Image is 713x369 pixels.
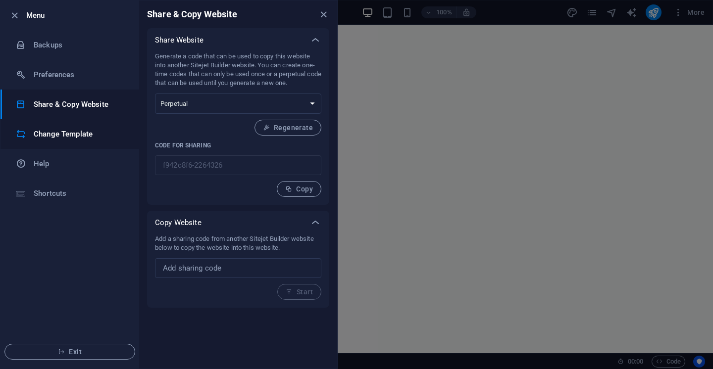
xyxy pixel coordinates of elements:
h6: Share & Copy Website [147,8,237,20]
h6: Preferences [34,69,125,81]
input: Add sharing code [155,258,321,278]
span: Copy [285,185,313,193]
span: Exit [13,348,127,356]
h6: Backups [34,39,125,51]
span: Regenerate [263,124,313,132]
div: Share Website [147,28,329,52]
h6: Menu [26,9,131,21]
h6: Share & Copy Website [34,98,125,110]
h6: Change Template [34,128,125,140]
a: Help [0,149,139,179]
div: Copy Website [147,211,329,234]
p: Share Website [155,35,204,45]
p: Add a sharing code from another Sitejet Builder website below to copy the website into this website. [155,234,321,252]
p: Code for sharing [155,141,321,149]
button: Copy [277,181,321,197]
button: Exit [4,344,135,360]
button: Regenerate [255,120,321,136]
button: close [317,8,329,20]
h6: Shortcuts [34,187,125,199]
p: Copy Website [155,218,202,228]
h6: Help [34,158,125,170]
p: Generate a code that can be used to copy this website into another Sitejet Builder website. You c... [155,52,321,88]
